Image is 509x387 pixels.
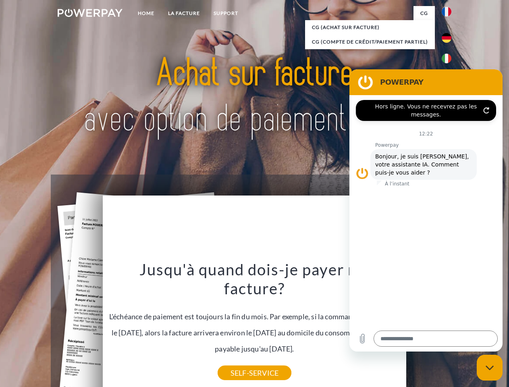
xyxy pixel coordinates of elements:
[218,366,291,380] a: SELF-SERVICE
[108,260,402,373] div: L'échéance de paiement est toujours la fin du mois. Par exemple, si la commande a été passée le [...
[161,6,207,21] a: LA FACTURE
[477,355,503,381] iframe: Bouton de lancement de la fenêtre de messagerie, conversation en cours
[77,39,432,154] img: title-powerpay_fr.svg
[442,33,451,43] img: de
[413,6,435,21] a: CG
[305,20,435,35] a: CG (achat sur facture)
[442,7,451,17] img: fr
[349,69,503,352] iframe: Fenêtre de messagerie
[131,6,161,21] a: Home
[58,9,123,17] img: logo-powerpay-white.svg
[442,54,451,63] img: it
[305,35,435,49] a: CG (Compte de crédit/paiement partiel)
[108,260,402,298] h3: Jusqu'à quand dois-je payer ma facture?
[207,6,245,21] a: Support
